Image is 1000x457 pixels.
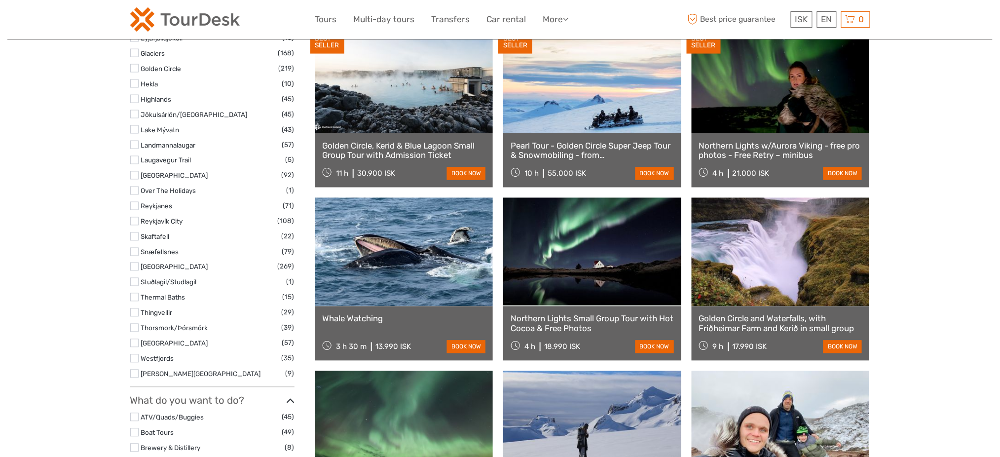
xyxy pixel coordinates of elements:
a: Car rental [487,12,526,27]
span: (45) [282,93,295,105]
a: Thingvellir [141,309,173,317]
a: Tours [315,12,337,27]
a: Stuðlagil/Studlagil [141,278,197,286]
a: [GEOGRAPHIC_DATA] [141,263,208,271]
span: (57) [282,338,295,349]
span: Best price guarantee [685,11,788,28]
span: (108) [278,216,295,227]
span: (269) [278,261,295,272]
div: BEST SELLER [310,30,344,54]
a: Transfers [432,12,470,27]
a: book now [635,167,674,180]
span: 11 h [336,169,348,178]
a: Laugavegur Trail [141,156,191,164]
span: (79) [282,246,295,258]
span: (43) [282,124,295,135]
span: (5) [286,154,295,166]
a: Northern Lights Small Group Tour with Hot Cocoa & Free Photos [511,314,674,334]
a: Landmannalaugar [141,141,196,149]
a: [GEOGRAPHIC_DATA] [141,340,208,347]
span: (45) [282,412,295,423]
a: Snæfellsnes [141,248,179,256]
a: book now [823,167,862,180]
span: (39) [282,322,295,334]
span: (1) [287,276,295,288]
div: BEST SELLER [687,30,721,54]
div: 17.990 ISK [733,343,767,351]
a: Thorsmork/Þórsmörk [141,324,208,332]
a: Jökulsárlón/[GEOGRAPHIC_DATA] [141,111,248,118]
a: Reykjavík City [141,218,183,226]
a: [GEOGRAPHIC_DATA] [141,172,208,180]
span: (92) [282,170,295,181]
a: book now [447,167,485,180]
a: Northern Lights w/Aurora Viking - free pro photos - Free Retry – minibus [699,141,862,161]
span: (1) [287,185,295,196]
a: [PERSON_NAME][GEOGRAPHIC_DATA] [141,370,261,378]
div: 21.000 ISK [733,169,770,178]
span: 4 h [524,343,535,351]
a: Multi-day tours [354,12,415,27]
a: Hekla [141,80,158,88]
span: (49) [282,427,295,438]
span: (29) [282,307,295,318]
span: 9 h [713,343,724,351]
a: book now [447,341,485,353]
a: Lake Mývatn [141,126,180,134]
span: ISK [795,14,808,24]
span: (22) [282,231,295,242]
a: Golden Circle [141,65,182,73]
span: (9) [286,368,295,380]
h3: What do you want to do? [130,395,295,407]
a: ATV/Quads/Buggies [141,414,204,421]
div: EN [817,11,837,28]
span: 10 h [524,169,539,178]
span: (168) [278,47,295,59]
a: Reykjanes [141,202,173,210]
div: 18.990 ISK [544,343,580,351]
span: (71) [283,200,295,212]
a: Glaciers [141,49,165,57]
span: (57) [282,139,295,151]
a: book now [823,341,862,353]
a: Pearl Tour - Golden Circle Super Jeep Tour & Snowmobiling - from [GEOGRAPHIC_DATA] [511,141,674,161]
span: (8) [285,442,295,454]
span: (45) [282,109,295,120]
a: Over The Holidays [141,187,196,195]
a: More [543,12,569,27]
span: (15) [283,292,295,303]
span: (10) [282,78,295,89]
span: 0 [857,14,866,24]
div: 13.990 ISK [375,343,411,351]
a: Whale Watching [323,314,486,324]
span: 4 h [713,169,724,178]
div: 55.000 ISK [548,169,586,178]
a: Westfjords [141,355,174,363]
img: 120-15d4194f-c635-41b9-a512-a3cb382bfb57_logo_small.png [130,7,240,32]
div: BEST SELLER [498,30,532,54]
a: Boat Tours [141,429,174,437]
a: Golden Circle and Waterfalls, with Friðheimar Farm and Kerið in small group [699,314,862,334]
span: (35) [282,353,295,364]
a: Skaftafell [141,233,170,241]
span: (219) [279,63,295,74]
a: Golden Circle, Kerid & Blue Lagoon Small Group Tour with Admission Ticket [323,141,486,161]
a: Thermal Baths [141,294,185,302]
a: Brewery & Distillery [141,444,201,452]
a: book now [635,341,674,353]
a: Highlands [141,95,172,103]
div: 30.900 ISK [357,169,395,178]
span: 3 h 30 m [336,343,367,351]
